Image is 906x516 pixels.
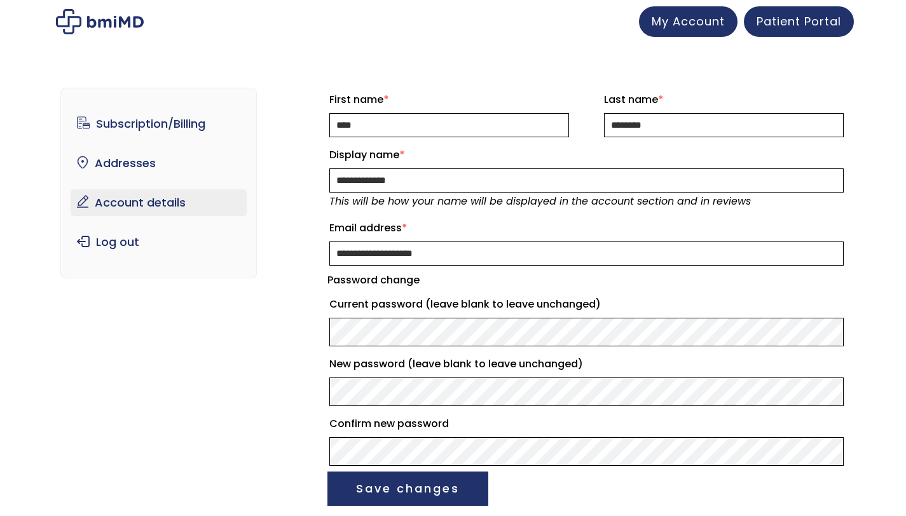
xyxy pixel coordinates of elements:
[71,111,247,137] a: Subscription/Billing
[71,229,247,255] a: Log out
[744,6,854,37] a: Patient Portal
[71,150,247,177] a: Addresses
[652,13,725,29] span: My Account
[327,472,488,506] button: Save changes
[329,354,844,374] label: New password (leave blank to leave unchanged)
[56,9,144,34] img: My account
[757,13,841,29] span: Patient Portal
[604,90,844,110] label: Last name
[329,194,751,208] em: This will be how your name will be displayed in the account section and in reviews
[329,145,844,165] label: Display name
[329,294,844,315] label: Current password (leave blank to leave unchanged)
[329,218,844,238] label: Email address
[327,271,420,289] legend: Password change
[639,6,738,37] a: My Account
[71,189,247,216] a: Account details
[329,90,569,110] label: First name
[329,414,844,434] label: Confirm new password
[60,88,257,278] nav: Account pages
